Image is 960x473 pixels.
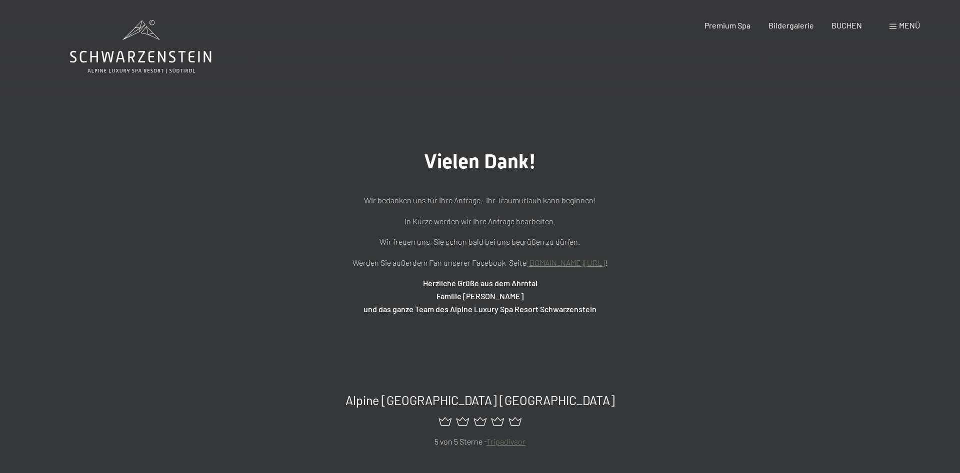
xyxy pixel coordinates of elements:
[424,150,536,173] span: Vielen Dank!
[768,20,814,30] a: Bildergalerie
[230,194,730,207] p: Wir bedanken uns für Ihre Anfrage. Ihr Traumurlaub kann beginnen!
[139,435,821,448] p: 5 von 5 Sterne -
[831,20,862,30] a: BUCHEN
[486,437,525,446] a: Tripadivsor
[230,235,730,248] p: Wir freuen uns, Sie schon bald bei uns begrüßen zu dürfen.
[345,393,615,408] span: Alpine [GEOGRAPHIC_DATA] [GEOGRAPHIC_DATA]
[363,278,596,313] strong: Herzliche Grüße aus dem Ahrntal Familie [PERSON_NAME] und das ganze Team des Alpine Luxury Spa Re...
[230,215,730,228] p: In Kürze werden wir Ihre Anfrage bearbeiten.
[230,256,730,269] p: Werden Sie außerdem Fan unserer Facebook-Seite !
[526,258,605,267] a: [DOMAIN_NAME][URL]
[704,20,750,30] a: Premium Spa
[899,20,920,30] span: Menü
